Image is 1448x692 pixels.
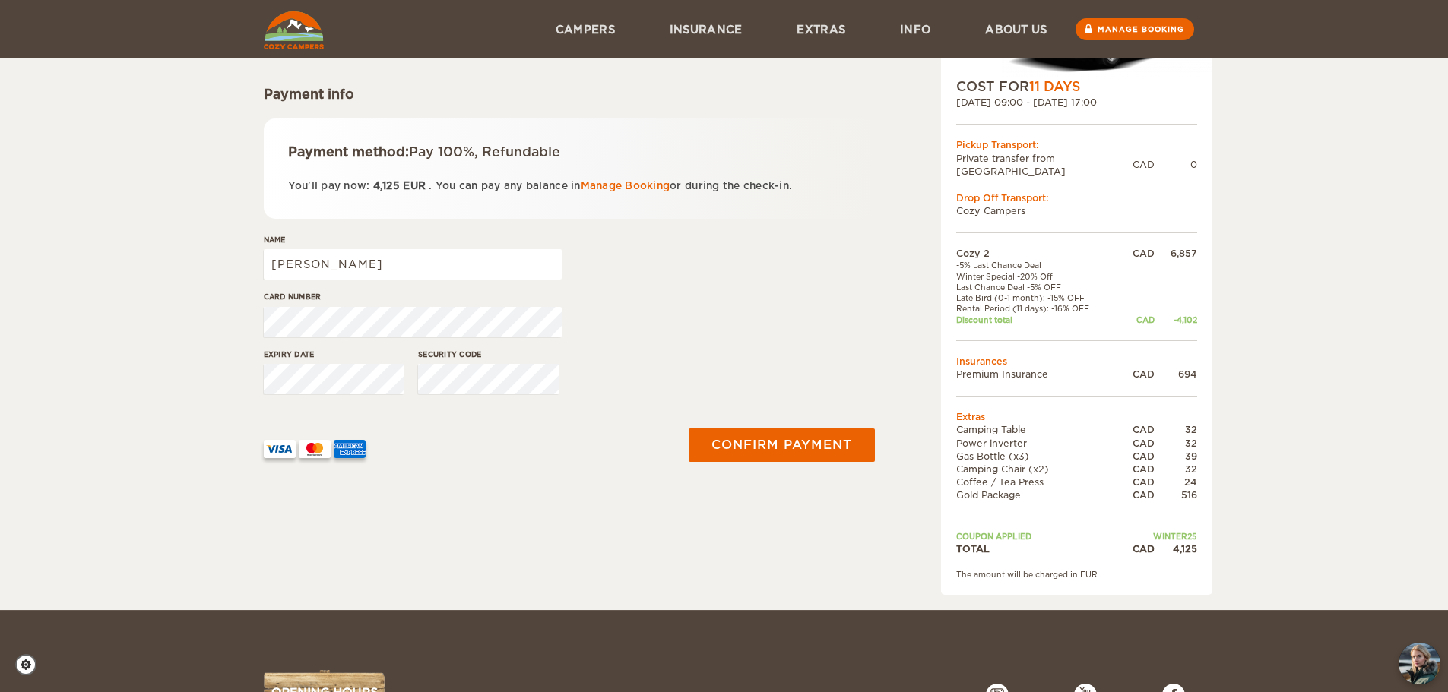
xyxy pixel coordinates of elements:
div: 39 [1155,450,1197,463]
td: Last Chance Deal -5% OFF [956,282,1118,292]
label: Security code [418,349,559,360]
button: Confirm payment [689,428,875,462]
div: CAD [1118,423,1155,436]
a: Manage Booking [581,180,670,191]
td: Camping Table [956,423,1118,436]
span: Pay 100%, Refundable [409,144,560,160]
td: Gold Package [956,488,1118,501]
div: Pickup Transport: [956,138,1197,151]
div: 694 [1155,368,1197,381]
div: CAD [1118,542,1155,555]
td: Discount total [956,314,1118,325]
td: Insurances [956,355,1197,368]
div: Drop Off Transport: [956,191,1197,204]
a: Cookie settings [15,654,46,675]
div: CAD [1118,450,1155,463]
div: [DATE] 09:00 - [DATE] 17:00 [956,96,1197,109]
td: Coffee / Tea Press [956,476,1118,488]
div: CAD [1118,247,1155,260]
div: CAD [1118,463,1155,476]
td: Private transfer from [GEOGRAPHIC_DATA] [956,152,1133,178]
div: COST FOR [956,77,1197,96]
td: -5% Last Chance Deal [956,260,1118,270]
div: CAD [1118,437,1155,450]
td: Power inverter [956,437,1118,450]
div: 32 [1155,437,1197,450]
p: You'll pay now: . You can pay any balance in or during the check-in. [288,177,851,194]
div: 0 [1155,158,1197,171]
td: Camping Chair (x2) [956,463,1118,476]
div: 32 [1155,463,1197,476]
td: TOTAL [956,542,1118,555]
div: CAD [1118,488,1155,501]
td: Coupon applied [956,531,1118,542]
img: Cozy Campers [264,11,324,49]
div: CAD [1118,368,1155,381]
span: 11 Days [1029,79,1080,94]
span: EUR [403,180,426,191]
td: Rental Period (11 days): -16% OFF [956,303,1118,314]
img: mastercard [299,440,331,458]
label: Card number [264,291,562,302]
div: 6,857 [1155,247,1197,260]
div: Payment info [264,85,876,103]
div: 32 [1155,423,1197,436]
a: Manage booking [1076,18,1194,40]
td: Gas Bottle (x3) [956,450,1118,463]
td: Cozy Campers [956,204,1197,217]
button: chat-button [1399,643,1440,684]
img: Freyja at Cozy Campers [1399,643,1440,684]
td: Premium Insurance [956,368,1118,381]
div: 4,125 [1155,542,1197,555]
img: VISA [264,440,296,458]
span: 4,125 [373,180,400,191]
div: Payment method: [288,143,851,161]
div: The amount will be charged in EUR [956,569,1197,580]
td: WINTER25 [1118,531,1197,542]
div: CAD [1118,476,1155,488]
td: Winter Special -20% Off [956,271,1118,282]
label: Name [264,234,562,245]
div: CAD [1133,158,1155,171]
td: Extras [956,410,1197,423]
img: AMEX [334,440,366,458]
div: 24 [1155,476,1197,488]
td: Cozy 2 [956,247,1118,260]
div: -4,102 [1155,314,1197,325]
label: Expiry date [264,349,405,360]
div: 516 [1155,488,1197,501]
td: Late Bird (0-1 month): -15% OFF [956,292,1118,303]
div: CAD [1118,314,1155,325]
